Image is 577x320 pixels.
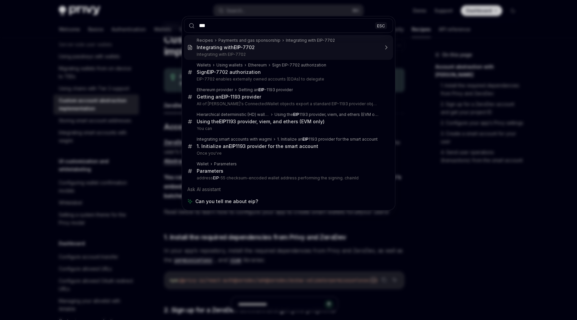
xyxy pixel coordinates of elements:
[197,62,211,68] div: Wallets
[197,52,379,57] p: Integrating with EIP-7702
[258,87,264,92] b: EIP
[277,137,378,142] div: 1. Initialize an 1193 provider for the smart account
[197,112,269,117] div: Hierarchical deterministic (HD) wallets
[303,137,309,142] b: EIP
[238,87,293,93] div: Getting an -1193 provider
[214,161,237,167] div: Parameters
[216,62,243,68] div: Using wallets
[229,143,236,149] b: EIP
[197,94,261,100] div: Getting an -1193 provider
[248,62,267,68] div: Ethereum
[207,69,214,75] b: EIP
[213,175,219,180] b: EIP
[197,76,379,82] p: EIP-7702 enables externally owned accounts (EOAs) to delegate
[197,175,379,181] p: address -55 checksum-encoded wallet address performing the signing. chainId
[197,126,379,131] p: You can
[197,119,325,125] div: Using the 1193 provider, viem, and ethers (EVM only)
[197,87,233,93] div: Ethereum provider
[234,44,240,50] b: EIP
[195,198,258,205] span: Can you tell me about eip?
[221,94,228,100] b: EIP
[197,69,261,75] div: Sign -7702 authorization
[375,22,387,29] div: ESC
[219,119,226,124] b: EIP
[197,38,213,43] div: Recipes
[293,112,299,117] b: EIP
[197,151,379,156] p: Once you've
[274,112,379,117] div: Using the 1193 provider, viem, and ethers (EVM only)
[197,44,255,50] div: Integrating with -7702
[197,161,209,167] div: Wallet
[197,168,223,174] div: Parameters
[197,101,379,107] p: All of [PERSON_NAME]'s ConnectedWallet objects export a standard EIP-1193 provider object. This a...
[197,143,318,149] div: 1. Initialize an 1193 provider for the smart account
[184,183,393,195] div: Ask AI assistant
[197,137,272,142] div: Integrating smart accounts with wagmi
[218,38,280,43] div: Payments and gas sponsorship
[272,62,326,68] div: Sign EIP-7702 authorization
[286,38,335,43] div: Integrating with EIP-7702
